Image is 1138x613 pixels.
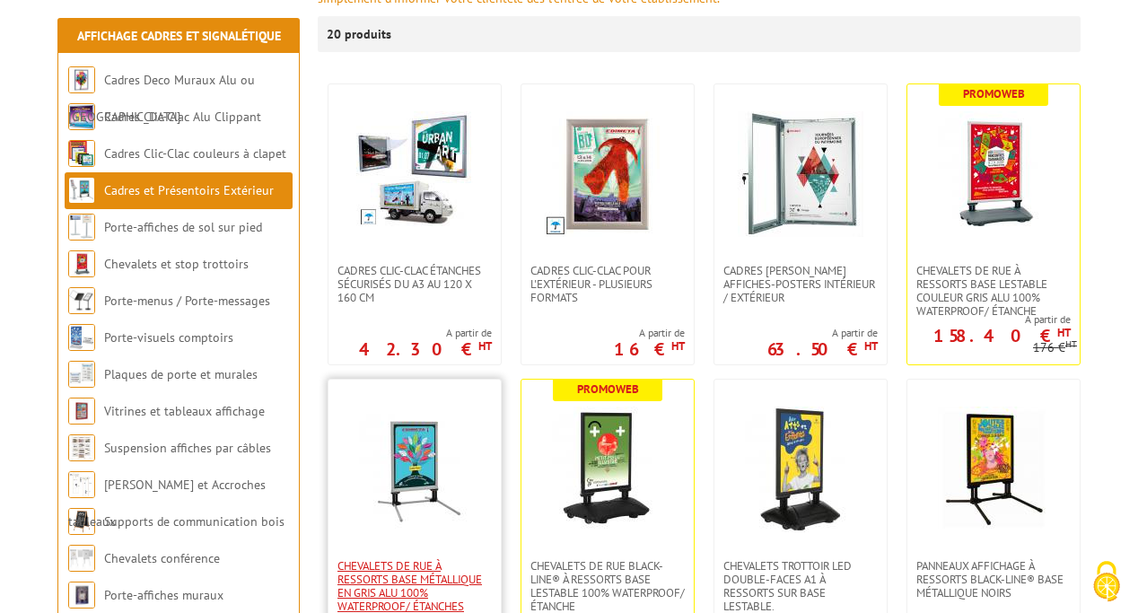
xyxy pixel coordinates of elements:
span: Chevalets de rue à ressorts base lestable couleur Gris Alu 100% waterproof/ étanche [916,264,1071,318]
a: Chevalets Trottoir LED double-faces A1 à ressorts sur base lestable. [714,559,887,613]
a: Affichage Cadres et Signalétique [77,28,281,44]
span: Chevalets Trottoir LED double-faces A1 à ressorts sur base lestable. [723,559,878,613]
img: Chevalets et stop trottoirs [68,250,95,277]
span: A partir de [614,326,685,340]
img: Chevalets de rue à ressorts base métallique en Gris Alu 100% WATERPROOF/ Étanches [352,407,477,532]
span: Chevalets de rue à ressorts base métallique en Gris Alu 100% WATERPROOF/ Étanches [337,559,492,613]
img: Cadres vitrines affiches-posters intérieur / extérieur [738,111,863,237]
img: Porte-affiches de sol sur pied [68,214,95,241]
a: Chevalets et stop trottoirs [104,256,249,272]
a: Porte-affiches muraux [104,587,223,603]
sup: HT [478,338,492,354]
a: Cadres et Présentoirs Extérieur [104,182,274,198]
a: Cadres [PERSON_NAME] affiches-posters intérieur / extérieur [714,264,887,304]
p: 158.40 € [933,330,1071,341]
b: Promoweb [577,381,639,397]
a: Chevalets conférence [104,550,220,566]
sup: HT [1057,325,1071,340]
a: Porte-menus / Porte-messages [104,293,270,309]
a: Vitrines et tableaux affichage [104,403,265,419]
img: Plaques de porte et murales [68,361,95,388]
img: Chevalets de rue Black-Line® à ressorts base lestable 100% WATERPROOF/ Étanche [545,407,670,532]
sup: HT [671,338,685,354]
a: Chevalets de rue à ressorts base lestable couleur Gris Alu 100% waterproof/ étanche [907,264,1080,318]
a: Porte-visuels comptoirs [104,329,233,346]
img: Chevalets de rue à ressorts base lestable couleur Gris Alu 100% waterproof/ étanche [931,111,1056,237]
a: Cadres Clic-Clac couleurs à clapet [104,145,286,162]
img: Vitrines et tableaux affichage [68,398,95,425]
img: Cadres Clic-Clac pour l'extérieur - PLUSIEURS FORMATS [545,111,670,237]
img: Cadres Clic-Clac étanches sécurisés du A3 au 120 x 160 cm [356,111,473,228]
a: Plaques de porte et murales [104,366,258,382]
img: Porte-visuels comptoirs [68,324,95,351]
img: Porte-menus / Porte-messages [68,287,95,314]
a: Suspension affiches par câbles [104,440,271,456]
p: 63.50 € [767,344,878,355]
a: Cadres Clic-Clac étanches sécurisés du A3 au 120 x 160 cm [328,264,501,304]
a: [PERSON_NAME] et Accroches tableaux [68,477,266,530]
a: Porte-affiches de sol sur pied [104,219,262,235]
span: A partir de [907,312,1071,327]
a: Cadres Clic-Clac Alu Clippant [104,109,261,125]
img: Suspension affiches par câbles [68,434,95,461]
img: Cimaises et Accroches tableaux [68,471,95,498]
a: Cadres Deco Muraux Alu ou [GEOGRAPHIC_DATA] [68,72,255,125]
span: Cadres Clic-Clac pour l'extérieur - PLUSIEURS FORMATS [530,264,685,304]
img: Chevalets conférence [68,545,95,572]
sup: HT [1065,337,1077,350]
img: Chevalets Trottoir LED double-faces A1 à ressorts sur base lestable. [738,407,863,532]
span: Cadres [PERSON_NAME] affiches-posters intérieur / extérieur [723,264,878,304]
b: Promoweb [963,86,1025,101]
p: 20 produits [327,16,394,52]
span: A partir de [359,326,492,340]
sup: HT [864,338,878,354]
p: 42.30 € [359,344,492,355]
button: Cookies (fenêtre modale) [1075,552,1138,613]
a: Supports de communication bois [104,513,284,530]
span: Panneaux affichage à ressorts Black-Line® base métallique Noirs [916,559,1071,600]
img: Cadres Deco Muraux Alu ou Bois [68,66,95,93]
span: A partir de [767,326,878,340]
span: Chevalets de rue Black-Line® à ressorts base lestable 100% WATERPROOF/ Étanche [530,559,685,613]
a: Chevalets de rue à ressorts base métallique en Gris Alu 100% WATERPROOF/ Étanches [328,559,501,613]
p: 16 € [614,344,685,355]
img: Cookies (fenêtre modale) [1084,559,1129,604]
a: Panneaux affichage à ressorts Black-Line® base métallique Noirs [907,559,1080,600]
img: Cadres Clic-Clac couleurs à clapet [68,140,95,167]
p: 176 € [1033,341,1077,355]
a: Chevalets de rue Black-Line® à ressorts base lestable 100% WATERPROOF/ Étanche [521,559,694,613]
a: Cadres Clic-Clac pour l'extérieur - PLUSIEURS FORMATS [521,264,694,304]
img: Panneaux affichage à ressorts Black-Line® base métallique Noirs [931,407,1056,532]
span: Cadres Clic-Clac étanches sécurisés du A3 au 120 x 160 cm [337,264,492,304]
img: Cadres et Présentoirs Extérieur [68,177,95,204]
